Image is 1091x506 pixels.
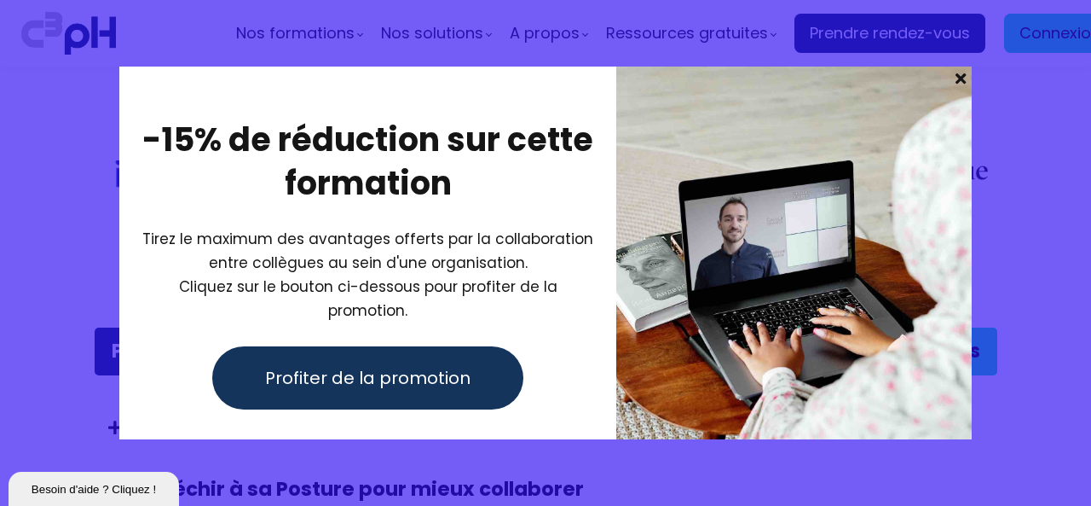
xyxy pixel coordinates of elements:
[9,468,182,506] iframe: chat widget
[142,229,593,273] span: Tirez le maximum des avantages offerts par la collaboration entre collègues au sein d'une organis...
[212,346,523,410] button: Profiter de la promotion
[141,118,595,206] h2: -15% de réduction sur cette formation
[265,365,470,391] span: Profiter de la promotion
[141,227,595,323] div: Cliquez sur le bouton ci-dessous pour profiter de la promotion.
